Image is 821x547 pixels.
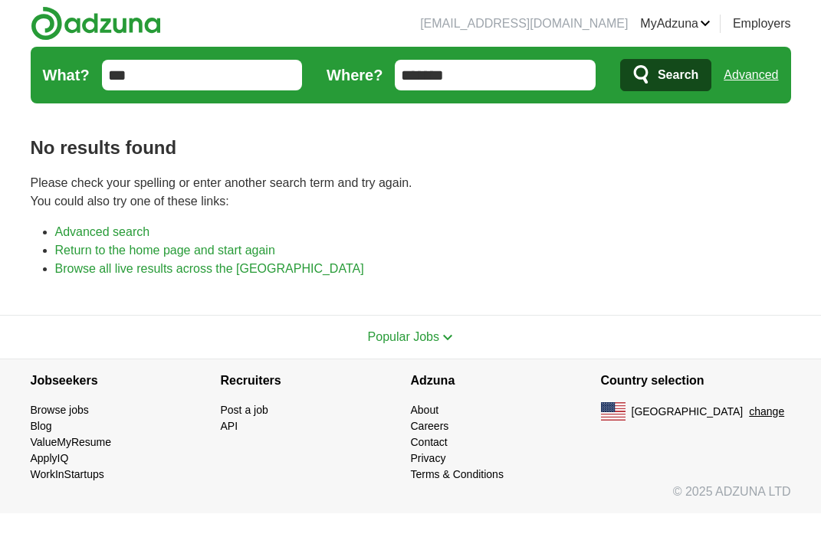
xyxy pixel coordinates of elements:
[620,59,711,91] button: Search
[749,404,784,420] button: change
[733,15,791,33] a: Employers
[601,402,626,421] img: US flag
[31,420,52,432] a: Blog
[43,64,90,87] label: What?
[601,359,791,402] h4: Country selection
[31,468,104,480] a: WorkInStartups
[31,452,69,464] a: ApplyIQ
[411,436,448,448] a: Contact
[327,64,383,87] label: Where?
[632,404,744,420] span: [GEOGRAPHIC_DATA]
[55,262,364,275] a: Browse all live results across the [GEOGRAPHIC_DATA]
[411,452,446,464] a: Privacy
[420,15,628,33] li: [EMAIL_ADDRESS][DOMAIN_NAME]
[31,134,791,162] h1: No results found
[221,420,238,432] a: API
[411,468,504,480] a: Terms & Conditions
[368,330,439,343] span: Popular Jobs
[31,174,791,211] p: Please check your spelling or enter another search term and try again. You could also try one of ...
[31,6,161,41] img: Adzuna logo
[31,436,112,448] a: ValueMyResume
[55,225,150,238] a: Advanced search
[658,60,698,90] span: Search
[411,420,449,432] a: Careers
[18,483,803,513] div: © 2025 ADZUNA LTD
[31,404,89,416] a: Browse jobs
[55,244,275,257] a: Return to the home page and start again
[724,60,778,90] a: Advanced
[221,404,268,416] a: Post a job
[442,334,453,341] img: toggle icon
[411,404,439,416] a: About
[640,15,711,33] a: MyAdzuna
